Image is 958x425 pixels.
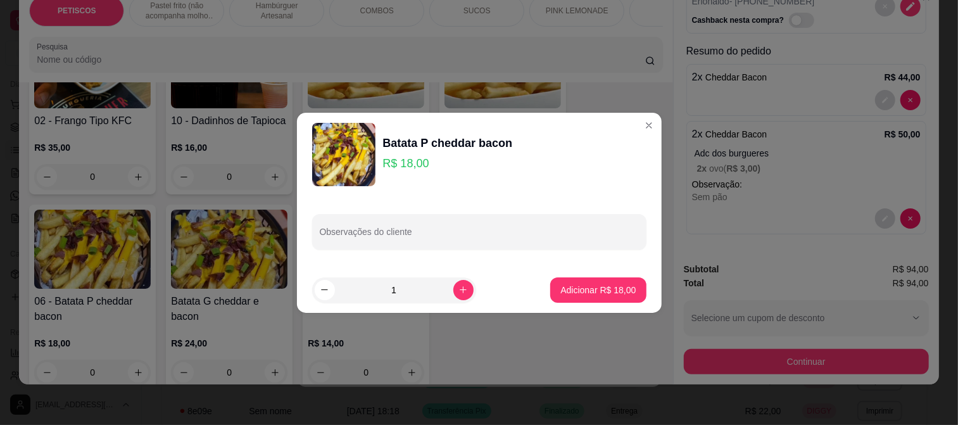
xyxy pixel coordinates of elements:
img: product-image [312,123,375,186]
div: Batata P cheddar bacon [383,134,513,152]
button: decrease-product-quantity [315,280,335,300]
button: Close [639,115,659,136]
button: increase-product-quantity [453,280,474,300]
input: Observações do cliente [320,231,639,243]
p: R$ 18,00 [383,155,513,172]
button: Adicionar R$ 18,00 [550,277,646,303]
p: Adicionar R$ 18,00 [560,284,636,296]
